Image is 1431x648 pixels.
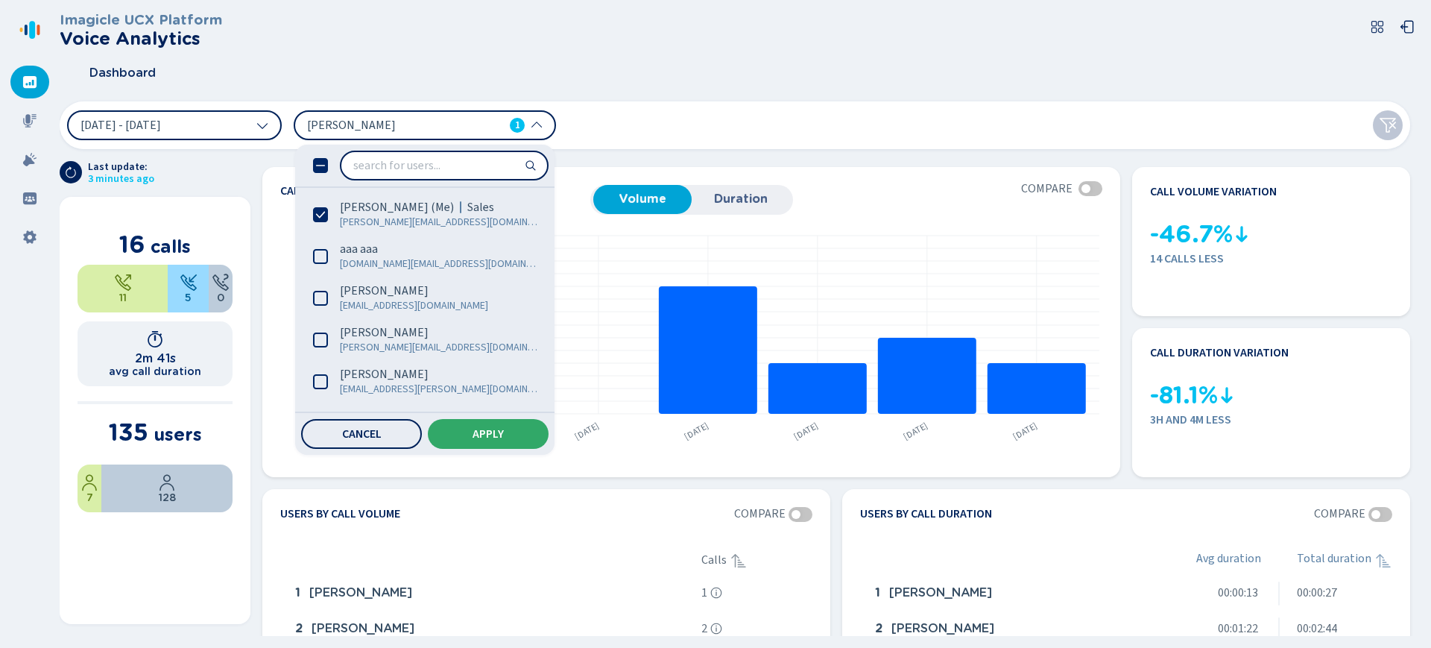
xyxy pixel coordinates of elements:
div: Settings [10,221,49,254]
h2: Voice Analytics [60,28,222,49]
svg: search [525,160,537,172]
span: [EMAIL_ADDRESS][PERSON_NAME][DOMAIN_NAME] [340,382,538,397]
svg: box-arrow-left [1400,19,1415,34]
svg: groups-filled [22,191,37,206]
div: Recordings [10,104,49,137]
svg: chevron-up [531,119,543,131]
span: aaa aaa [340,242,378,257]
span: Sales [467,200,494,215]
span: [EMAIL_ADDRESS][DOMAIN_NAME] [340,298,517,313]
span: [PERSON_NAME] (Me) [340,200,454,215]
span: Dashboard [89,66,156,80]
svg: dashboard-filled [22,75,37,89]
span: [PERSON_NAME] [340,367,429,382]
svg: alarm-filled [22,152,37,167]
div: Alarms [10,143,49,176]
button: Cancel [301,419,422,449]
svg: mic-fill [22,113,37,128]
span: [PERSON_NAME] [340,283,429,298]
button: [DATE] - [DATE] [67,110,282,140]
span: [PERSON_NAME] [307,117,478,133]
svg: chevron-down [256,119,268,131]
div: Groups [10,182,49,215]
input: search for users... [341,152,547,179]
svg: funnel-disabled [1379,116,1397,134]
button: Apply [428,419,549,449]
h3: Imagicle UCX Platform [60,12,222,28]
span: [DOMAIN_NAME][EMAIL_ADDRESS][DOMAIN_NAME] [340,257,537,271]
span: Apply [473,428,504,440]
span: [PERSON_NAME][EMAIL_ADDRESS][DOMAIN_NAME] [340,340,538,355]
span: Cancel [342,428,382,440]
button: Clear filters [1373,110,1403,140]
span: 1 [515,118,520,133]
div: Dashboard [10,66,49,98]
span: [PERSON_NAME] [340,325,429,340]
span: [DATE] - [DATE] [80,119,161,131]
span: [PERSON_NAME][EMAIL_ADDRESS][DOMAIN_NAME] [340,215,538,230]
